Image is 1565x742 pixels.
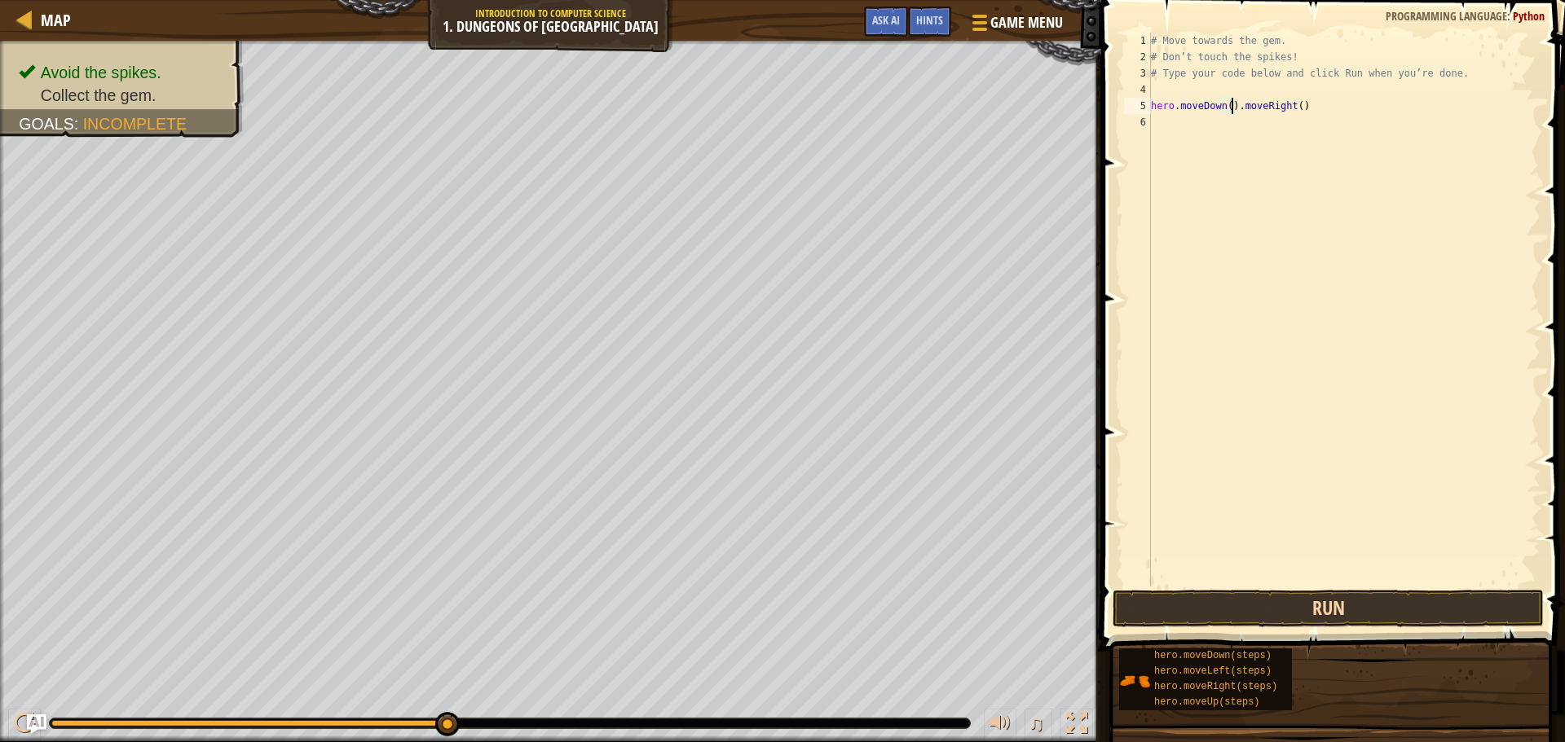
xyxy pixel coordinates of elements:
span: Python [1513,8,1545,24]
button: Adjust volume [984,709,1016,742]
div: 2 [1124,49,1151,65]
div: 5 [1124,98,1151,114]
span: Goals [19,115,74,133]
span: Game Menu [990,12,1063,33]
li: Collect the gem. [19,84,227,107]
span: : [1507,8,1513,24]
img: portrait.png [1119,665,1150,696]
button: Toggle fullscreen [1060,709,1093,742]
a: Map [33,9,71,31]
span: Avoid the spikes. [41,64,161,81]
button: Run [1113,590,1544,627]
div: 1 [1124,33,1151,49]
span: ♫ [1028,711,1044,735]
div: 3 [1124,65,1151,81]
span: hero.moveDown(steps) [1154,650,1272,661]
span: Programming language [1386,8,1507,24]
span: hero.moveLeft(steps) [1154,665,1272,677]
li: Avoid the spikes. [19,61,227,84]
button: ♫ [1025,709,1052,742]
span: Collect the gem. [41,86,156,104]
div: 6 [1124,114,1151,130]
span: Incomplete [83,115,187,133]
span: Map [41,9,71,31]
div: 4 [1124,81,1151,98]
span: : [74,115,83,133]
button: Ctrl + P: Play [8,709,41,742]
span: Hints [916,12,943,28]
button: Ask AI [27,714,46,734]
span: hero.moveUp(steps) [1154,696,1260,708]
button: Ask AI [864,7,908,37]
span: Ask AI [872,12,900,28]
span: hero.moveRight(steps) [1154,681,1277,692]
button: Game Menu [959,7,1073,45]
